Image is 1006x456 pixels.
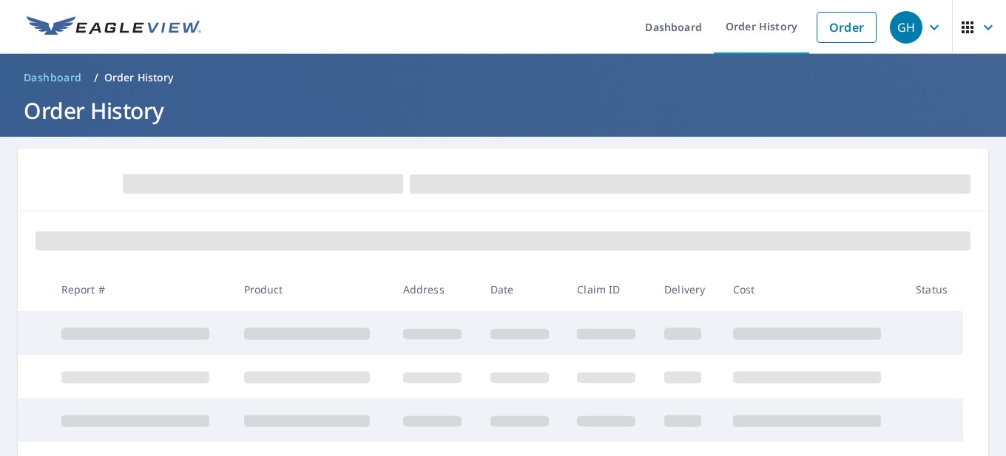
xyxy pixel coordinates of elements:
th: Delivery [652,268,721,311]
span: Dashboard [24,70,82,85]
li: / [94,69,98,86]
div: GH [890,11,922,44]
img: EV Logo [27,16,201,38]
p: Order History [104,70,174,85]
nav: breadcrumb [18,66,988,89]
a: Dashboard [18,66,88,89]
th: Status [904,268,963,311]
th: Cost [721,268,904,311]
th: Claim ID [565,268,652,311]
a: Order [817,12,877,43]
th: Address [391,268,479,311]
th: Product [232,268,391,311]
h1: Order History [18,95,988,126]
th: Date [479,268,566,311]
th: Report # [50,268,232,311]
